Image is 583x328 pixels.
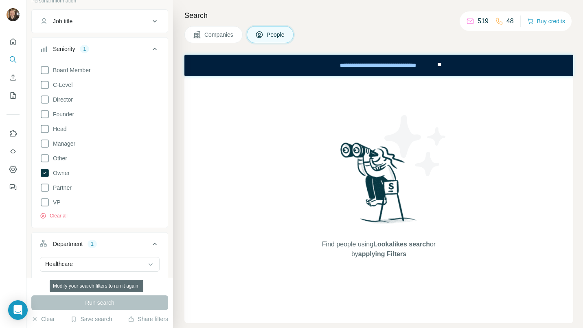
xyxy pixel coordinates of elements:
h4: Search [184,10,573,21]
span: Director [50,95,73,104]
span: Founder [50,110,74,118]
div: Job title [53,17,72,25]
span: Companies [204,31,234,39]
button: Buy credits [527,16,565,27]
span: Find people using or by [313,239,444,259]
img: Surfe Illustration - Woman searching with binoculars [337,140,421,231]
p: 519 [478,16,489,26]
button: Clear all [40,212,68,219]
button: Enrich CSV [7,70,20,85]
span: Head [50,125,66,133]
button: Search [7,52,20,67]
span: Board Member [50,66,91,74]
button: Save search [70,315,112,323]
button: Department1 [32,234,168,257]
span: C-Level [50,81,72,89]
p: Healthcare [45,260,73,268]
button: Job title [32,11,168,31]
div: 1943 search results remaining [67,283,133,290]
div: Seniority [53,45,75,53]
span: Manager [50,140,75,148]
img: Avatar [7,8,20,21]
button: Use Surfe on LinkedIn [7,126,20,141]
span: applying Filters [358,250,406,257]
div: 1 [80,45,89,53]
button: Share filters [128,315,168,323]
span: People [267,31,285,39]
button: Dashboard [7,162,20,177]
p: 48 [506,16,514,26]
span: Other [50,154,67,162]
div: 1 [88,240,97,248]
iframe: Banner [184,55,573,76]
span: Owner [50,169,70,177]
button: Feedback [7,180,20,195]
button: Clear [31,315,55,323]
img: Surfe Illustration - Stars [379,109,452,182]
span: Lookalikes search [373,241,430,248]
span: Partner [50,184,72,192]
button: My lists [7,88,20,103]
div: Department [53,240,83,248]
button: Use Surfe API [7,144,20,159]
div: Open Intercom Messenger [8,300,28,320]
button: Quick start [7,34,20,49]
span: VP [50,198,61,206]
button: Seniority1 [32,39,168,62]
